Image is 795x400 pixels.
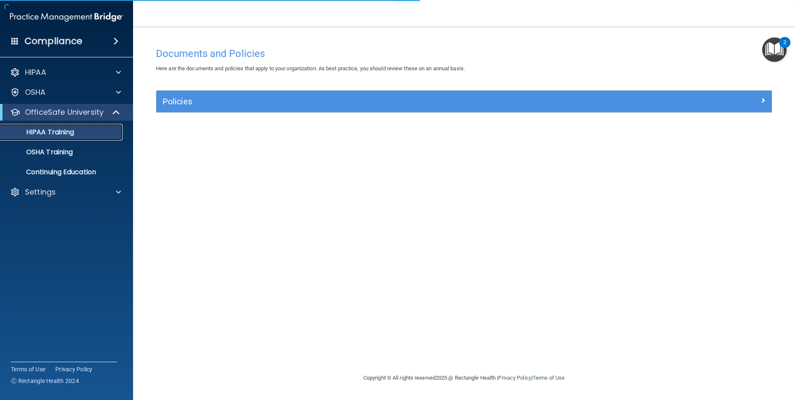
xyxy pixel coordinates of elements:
button: Open Resource Center, 2 new notifications [762,37,787,62]
img: PMB logo [10,9,123,25]
p: Settings [25,187,56,197]
span: Here are the documents and policies that apply to your organization. As best practice, you should... [156,65,465,72]
a: Settings [10,187,121,197]
a: Terms of Use [533,375,565,381]
a: Terms of Use [11,365,45,373]
div: Copyright © All rights reserved 2025 @ Rectangle Health | | [312,365,616,391]
p: OSHA [25,87,46,97]
h4: Documents and Policies [156,48,772,59]
h5: Policies [163,97,612,106]
a: OSHA [10,87,121,97]
a: Policies [163,95,765,108]
p: Continuing Education [5,168,119,176]
div: 2 [783,42,786,53]
p: OSHA Training [5,148,73,156]
span: Ⓒ Rectangle Health 2024 [11,377,79,385]
a: OfficeSafe University [10,107,121,117]
p: HIPAA [25,67,46,77]
h4: Compliance [25,35,82,47]
a: Privacy Policy [498,375,531,381]
a: HIPAA [10,67,121,77]
a: Privacy Policy [55,365,93,373]
p: HIPAA Training [5,128,74,136]
p: OfficeSafe University [25,107,104,117]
